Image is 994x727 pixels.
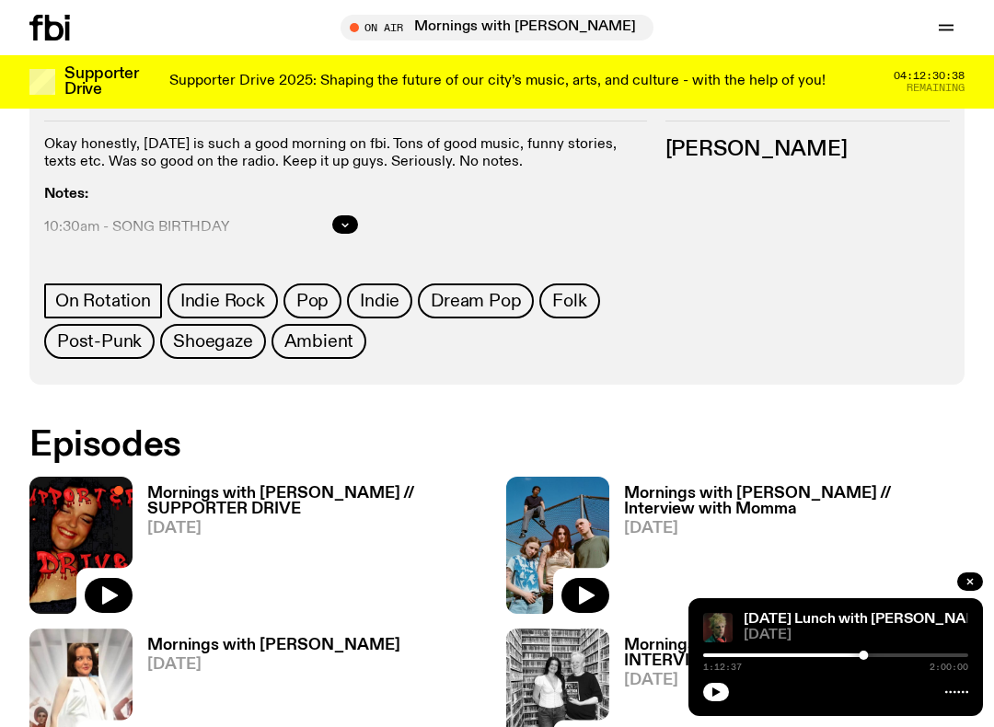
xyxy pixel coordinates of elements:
span: 91 episodes [59,99,130,110]
span: [DATE] [624,521,965,537]
a: Indie [347,283,412,318]
a: Post-Punk [44,324,155,359]
img: Junipo [703,613,733,642]
h3: Mornings with [PERSON_NAME] [147,638,400,653]
span: Dream Pop [431,291,521,311]
span: Pop [296,291,329,311]
span: [DATE] [624,673,965,688]
h3: Mornings with [PERSON_NAME] // INTERVIEW WITH [PERSON_NAME] [624,638,965,669]
h3: Mornings with [PERSON_NAME] // SUPPORTER DRIVE [147,486,488,517]
span: 2:00:00 [930,663,968,672]
span: Indie [360,291,399,311]
span: 04:12:30:38 [894,71,965,81]
span: On Rotation [55,291,151,311]
h2: Hosts [665,99,950,121]
a: Mornings with [PERSON_NAME] // Interview with Momma[DATE] [609,486,965,614]
h3: [PERSON_NAME] [665,140,950,160]
a: Shoegaze [160,324,265,359]
p: Supporter Drive 2025: Shaping the future of our city’s music, arts, and culture - with the help o... [169,74,826,90]
a: Ambient [272,324,367,359]
a: On Rotation [44,283,162,318]
a: Dream Pop [418,283,534,318]
a: Folk [539,283,599,318]
span: [DATE] [744,629,968,642]
h2: Episodes [29,429,647,462]
span: Ambient [284,331,354,352]
button: On AirMornings with [PERSON_NAME] // SUPPORTER DRIVE [341,15,653,40]
span: Post-Punk [57,331,142,352]
span: [DATE] [147,657,400,673]
span: Remaining [907,83,965,93]
span: 1:12:37 [703,663,742,672]
span: Folk [552,291,586,311]
h3: Supporter Drive [64,66,138,98]
a: Pop [283,283,341,318]
span: [DATE] [147,521,488,537]
p: Okay honestly, [DATE] is such a good morning on fbi. Tons of good music, funny stories, texts etc... [44,136,647,171]
h3: Mornings with [PERSON_NAME] // Interview with Momma [624,486,965,517]
span: Indie Rock [180,291,265,311]
a: Indie Rock [168,283,278,318]
a: Mornings with [PERSON_NAME] // SUPPORTER DRIVE[DATE] [133,486,488,614]
span: Shoegaze [173,331,252,352]
strong: Notes: [44,187,88,202]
